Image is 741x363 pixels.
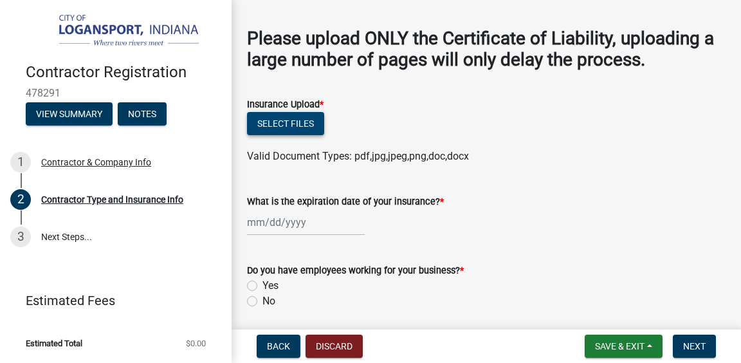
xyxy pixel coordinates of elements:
strong: Please upload ONLY the Certificate of Liability, uploading a large number of pages will only dela... [247,28,714,71]
input: mm/dd/yyyy [247,209,365,236]
div: 2 [10,189,31,210]
button: Back [257,335,300,358]
span: Save & Exit [595,341,645,351]
wm-modal-confirm: Notes [118,109,167,120]
img: City of Logansport, Indiana [26,14,211,50]
span: 478291 [26,87,206,99]
button: Next [673,335,716,358]
span: $0.00 [186,339,206,348]
button: View Summary [26,102,113,126]
span: Valid Document Types: pdf,jpg,jpeg,png,doc,docx [247,150,469,162]
span: Estimated Total [26,339,82,348]
label: Do you have employees working for your business? [247,266,464,275]
span: Next [683,341,706,351]
div: Contractor Type and Insurance Info [41,195,183,204]
button: Discard [306,335,363,358]
div: Contractor & Company Info [41,158,151,167]
label: No [262,293,275,309]
button: Select files [247,112,324,135]
label: Insurance Upload [247,100,324,109]
h4: Contractor Registration [26,63,221,82]
button: Notes [118,102,167,126]
label: What is the expiration date of your insurance? [247,198,444,207]
div: 3 [10,227,31,247]
button: Save & Exit [585,335,663,358]
div: 1 [10,152,31,172]
a: Estimated Fees [10,288,211,313]
label: Yes [262,278,279,293]
wm-modal-confirm: Summary [26,109,113,120]
span: Back [267,341,290,351]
